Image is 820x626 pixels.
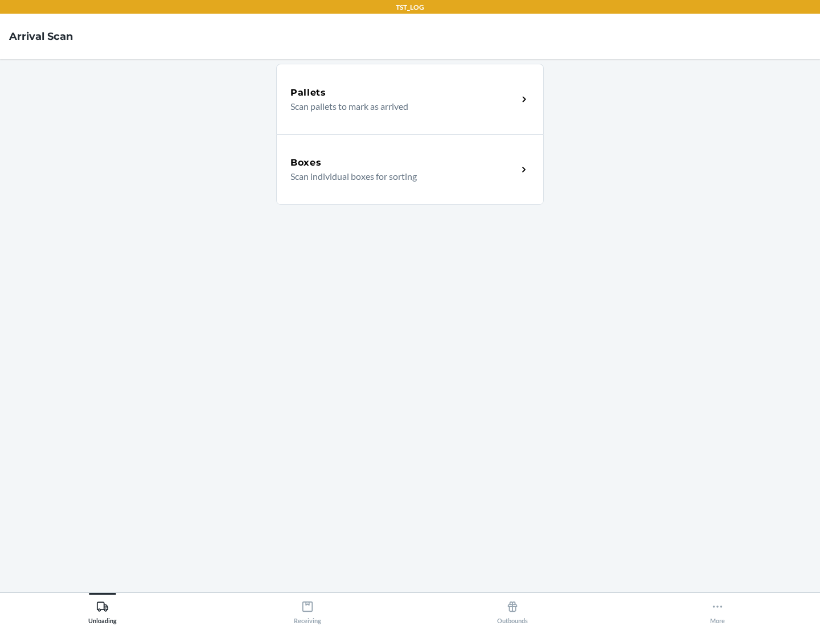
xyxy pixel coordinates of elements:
div: Unloading [88,596,117,624]
div: Outbounds [497,596,528,624]
p: Scan individual boxes for sorting [290,170,509,183]
a: BoxesScan individual boxes for sorting [276,134,544,205]
button: Receiving [205,593,410,624]
p: Scan pallets to mark as arrived [290,100,509,113]
h5: Boxes [290,156,322,170]
div: More [710,596,725,624]
p: TST_LOG [396,2,424,13]
h5: Pallets [290,86,326,100]
h4: Arrival Scan [9,29,73,44]
a: PalletsScan pallets to mark as arrived [276,64,544,134]
button: More [615,593,820,624]
div: Receiving [294,596,321,624]
button: Outbounds [410,593,615,624]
